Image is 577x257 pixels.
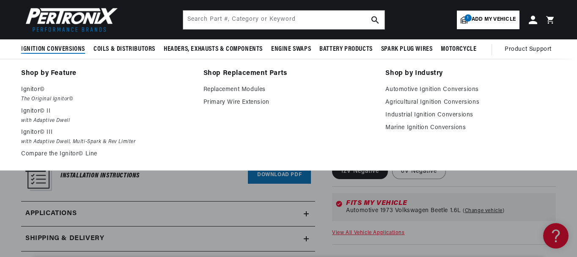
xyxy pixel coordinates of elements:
summary: Product Support [505,39,556,60]
summary: Spark Plug Wires [377,39,437,59]
span: Add my vehicle [472,16,516,24]
span: Ignition Conversions [21,45,85,54]
a: Shop Replacement Parts [203,68,374,80]
span: Product Support [505,45,552,54]
a: Ignitor© III with Adaptive Dwell, Multi-Spark & Rev Limiter [21,127,192,146]
input: Search Part #, Category or Keyword [183,11,385,29]
a: Ignitor© II with Adaptive Dwell [21,106,192,125]
span: Automotive 1973 Volkswagen Beetle 1.6L [346,207,461,214]
img: Instruction Manual [25,157,52,191]
a: Change vehicle [463,207,505,214]
a: Shop by Feature [21,68,192,80]
a: Applications [21,202,315,227]
a: Industrial Ignition Conversions [385,110,556,120]
span: Motorcycle [441,45,476,54]
div: Fits my vehicle [346,199,552,206]
h6: Installation Instructions [60,170,140,182]
a: Compare the Ignitor© Line [21,149,192,159]
a: Ignitor© The Original Ignitor© [21,85,192,104]
span: Coils & Distributors [93,45,155,54]
p: Ignitor© III [21,127,192,138]
span: Battery Products [319,45,373,54]
button: search button [366,11,385,29]
summary: Headers, Exhausts & Components [159,39,267,59]
span: Spark Plug Wires [381,45,433,54]
a: Replacement Modules [203,85,374,95]
a: Download PDF [248,168,311,184]
p: Ignitor© II [21,106,192,116]
summary: Motorcycle [437,39,481,59]
label: 12V Negative [332,163,388,179]
a: Shop by Industry [385,68,556,80]
img: Pertronix [21,5,118,34]
span: Headers, Exhausts & Components [164,45,263,54]
span: 1 [464,14,472,22]
summary: Ignition Conversions [21,39,89,59]
summary: Engine Swaps [267,39,315,59]
em: with Adaptive Dwell, Multi-Spark & Rev Limiter [21,138,192,146]
summary: Coils & Distributors [89,39,159,59]
em: The Original Ignitor© [21,95,192,104]
summary: Battery Products [315,39,377,59]
a: Marine Ignition Conversions [385,123,556,133]
summary: Shipping & Delivery [21,227,315,251]
p: Ignitor© [21,85,192,95]
a: Agricultural Ignition Conversions [385,97,556,108]
span: Engine Swaps [271,45,311,54]
a: Automotive Ignition Conversions [385,85,556,95]
a: Primary Wire Extension [203,97,374,108]
span: Applications [25,208,77,219]
h2: Shipping & Delivery [25,233,104,244]
label: 6V Negative [392,163,446,179]
em: with Adaptive Dwell [21,116,192,125]
a: View All Vehicle Applications [332,230,404,235]
a: 1Add my vehicle [457,11,519,29]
